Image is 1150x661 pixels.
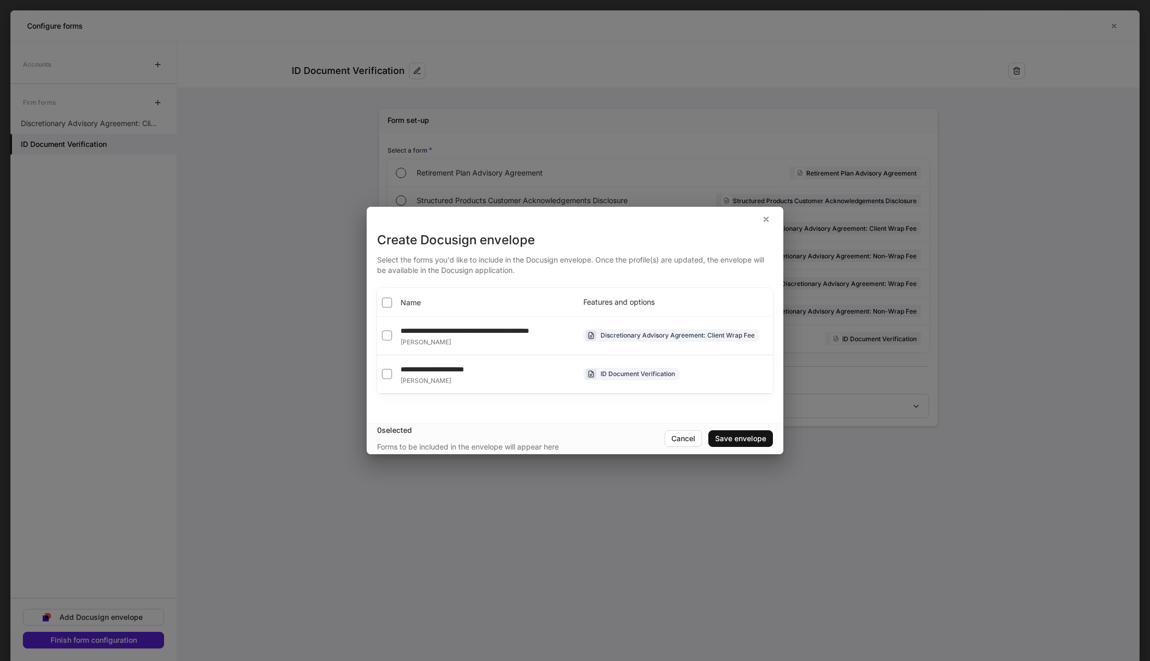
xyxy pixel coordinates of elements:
span: [PERSON_NAME] [401,338,451,346]
button: Save envelope [708,430,773,447]
div: Create Docusign envelope [377,232,773,248]
th: Features and options [575,288,773,316]
div: Save envelope [715,435,766,442]
div: ID Document Verification [601,369,675,379]
span: Name [401,297,421,308]
span: [PERSON_NAME] [401,377,451,385]
button: Cancel [665,430,702,447]
div: Forms to be included in the envelope will appear here [377,442,559,452]
div: Discretionary Advisory Agreement: Client Wrap Fee [601,330,755,340]
div: Select the forms you'd like to include in the Docusign envelope. Once the profile(s) are updated,... [377,248,773,276]
div: Cancel [671,435,695,442]
div: 0 selected [377,425,665,435]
